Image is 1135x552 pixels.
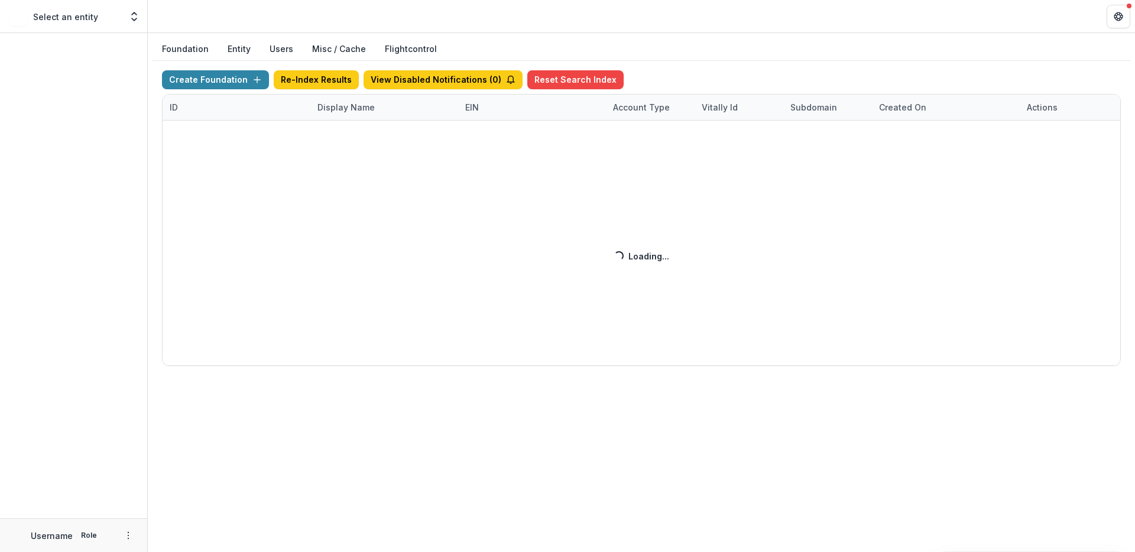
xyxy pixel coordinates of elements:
p: Username [31,530,73,542]
button: Get Help [1107,5,1130,28]
p: Select an entity [33,11,98,23]
a: Flightcontrol [385,43,437,55]
button: Entity [218,38,260,61]
button: Foundation [153,38,218,61]
button: Misc / Cache [303,38,375,61]
button: Users [260,38,303,61]
button: Open entity switcher [126,5,142,28]
button: More [121,528,135,543]
p: Role [77,530,100,541]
